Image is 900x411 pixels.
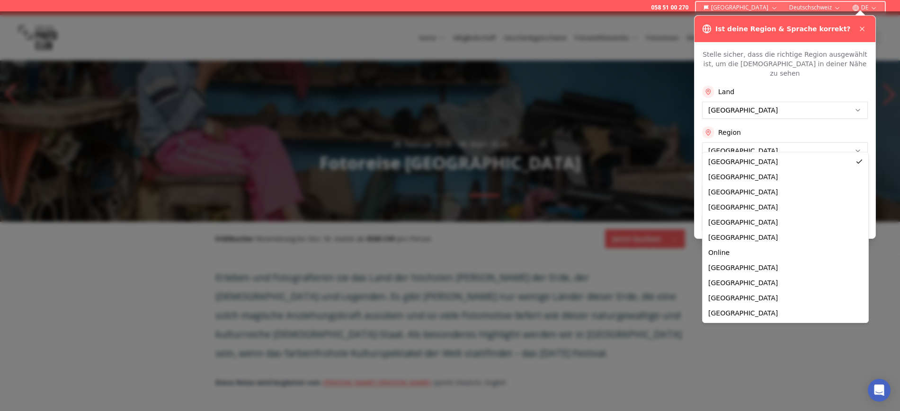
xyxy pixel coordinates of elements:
span: Online [708,249,730,256]
span: [GEOGRAPHIC_DATA] [708,309,778,317]
div: 28. Februar 2026 - 08. März 2026 [392,139,508,150]
span: [GEOGRAPHIC_DATA] [708,173,778,181]
h1: Fotoreise [GEOGRAPHIC_DATA] [320,154,581,173]
span: [GEOGRAPHIC_DATA] [708,203,778,211]
span: [GEOGRAPHIC_DATA] [708,264,778,271]
span: [GEOGRAPHIC_DATA] [708,158,778,166]
span: [GEOGRAPHIC_DATA] [708,294,778,302]
span: [GEOGRAPHIC_DATA] [708,219,778,226]
span: [GEOGRAPHIC_DATA] [708,279,778,287]
span: [GEOGRAPHIC_DATA] [708,188,778,196]
span: [GEOGRAPHIC_DATA] [708,234,778,241]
